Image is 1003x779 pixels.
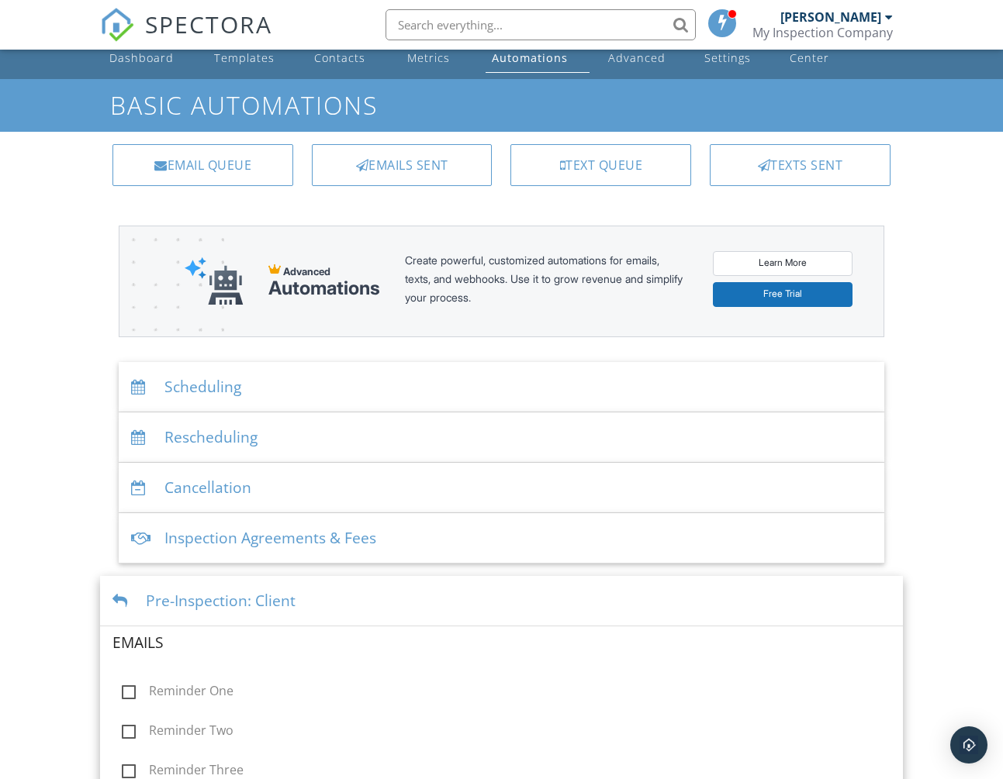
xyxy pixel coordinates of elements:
input: Search everything... [386,9,696,40]
label: Reminder One [122,684,233,703]
a: Advanced [602,29,687,73]
div: Automations [268,277,380,299]
div: Settings [704,50,751,65]
div: Templates [214,50,275,65]
img: The Best Home Inspection Software - Spectora [100,8,134,42]
div: Automations [492,50,568,65]
div: Open Intercom Messenger [950,726,987,763]
a: Email Queue [112,144,293,186]
h4: Emails [112,633,890,653]
a: Contacts [308,29,389,73]
img: advanced-banner-bg-f6ff0eecfa0ee76150a1dea9fec4b49f333892f74bc19f1b897a312d7a1b2ff3.png [119,226,224,398]
div: [PERSON_NAME] [780,9,881,25]
div: Scheduling [119,362,884,412]
h1: Basic Automations [110,91,893,119]
label: Reminder Two [122,723,233,743]
div: Cancellation [119,463,884,513]
img: automations-robot-e552d721053d9e86aaf3dd9a1567a1c0d6a99a13dc70ea74ca66f792d01d7f0c.svg [185,257,244,305]
a: Texts Sent [710,144,891,186]
div: Rescheduling [119,412,884,463]
a: Free Trial [713,282,853,307]
a: Text Queue [510,144,691,186]
div: Support Center [790,35,853,65]
a: Metrics [401,29,473,73]
a: Support Center [783,29,900,73]
a: Learn More [713,251,853,276]
div: Pre-Inspection: Client [100,576,902,626]
a: Emails Sent [312,144,493,186]
div: Advanced [608,50,666,65]
div: Metrics [407,50,450,65]
a: Automations (Basic) [486,29,590,73]
a: SPECTORA [100,21,272,53]
div: Dashboard [109,50,174,65]
div: My Inspection Company [752,25,893,40]
span: Advanced [283,265,330,277]
div: Inspection Agreements & Fees [119,513,884,564]
span: SPECTORA [145,8,272,40]
div: Contacts [314,50,365,65]
div: Create powerful, customized automations for emails, texts, and webhooks. Use it to grow revenue a... [405,251,687,312]
a: Settings [698,29,771,73]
